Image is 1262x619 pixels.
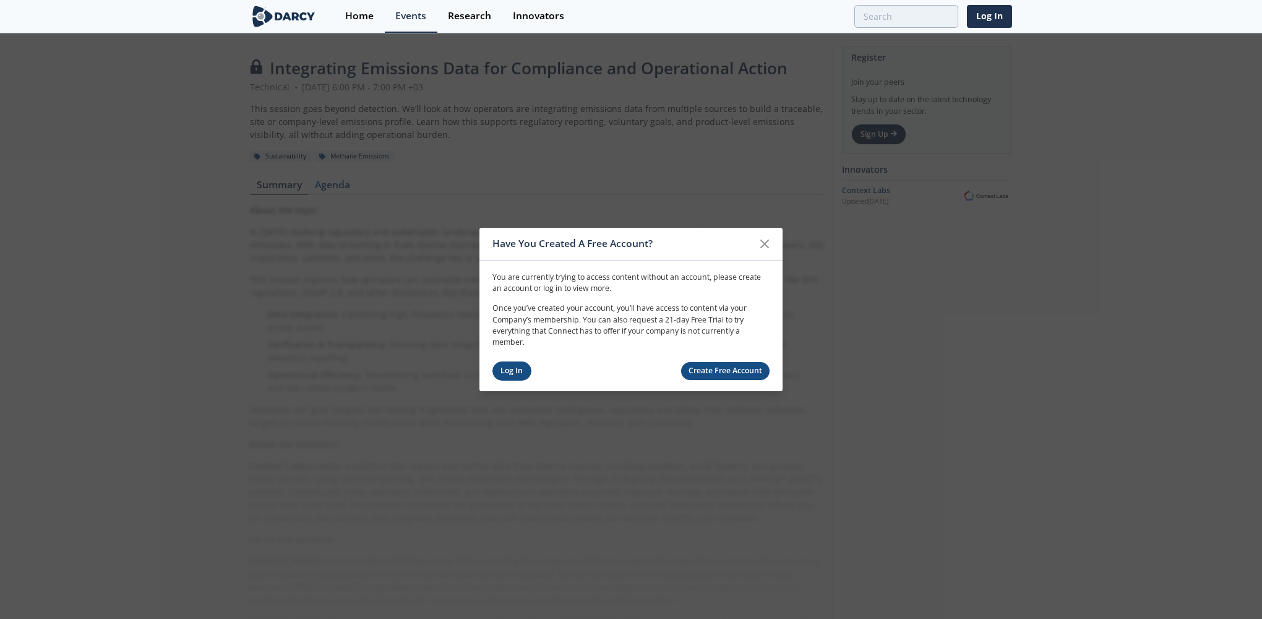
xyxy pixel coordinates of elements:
[681,362,770,380] a: Create Free Account
[250,6,317,27] img: logo-wide.svg
[492,361,531,381] a: Log In
[492,232,753,256] div: Have You Created A Free Account?
[492,303,770,348] p: Once you’ve created your account, you’ll have access to content via your Company’s membership. Yo...
[345,11,374,21] div: Home
[967,5,1012,28] a: Log In
[448,11,491,21] div: Research
[854,5,958,28] input: Advanced Search
[395,11,426,21] div: Events
[513,11,564,21] div: Innovators
[492,271,770,294] p: You are currently trying to access content without an account, please create an account or log in...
